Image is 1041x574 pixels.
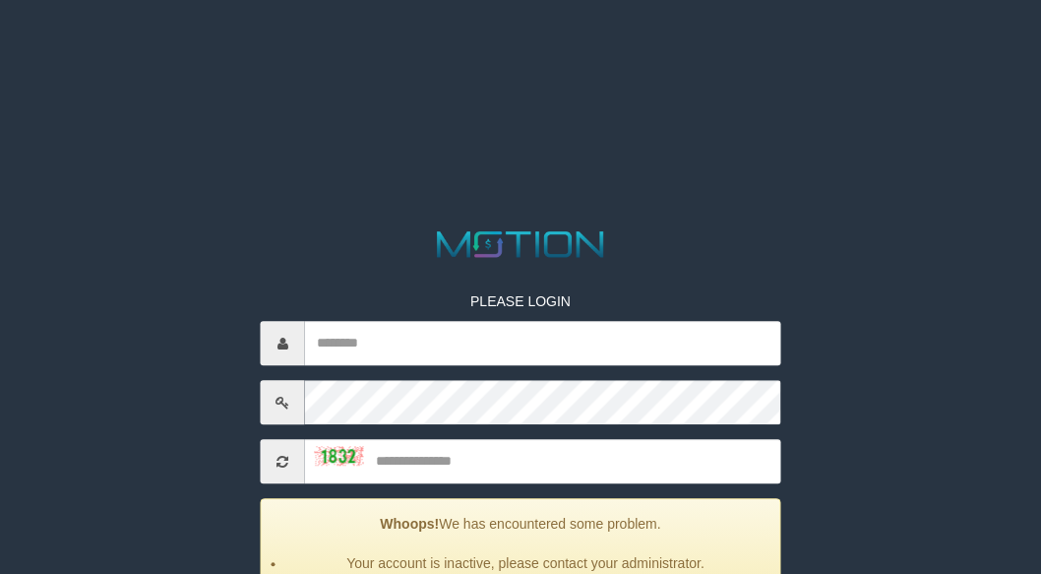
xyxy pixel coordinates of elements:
[286,554,765,574] li: Your account is inactive, please contact your administrator.
[315,446,364,466] img: captcha
[380,517,439,533] strong: Whoops!
[261,292,781,312] p: PLEASE LOGIN
[429,226,611,262] img: MOTION_logo.png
